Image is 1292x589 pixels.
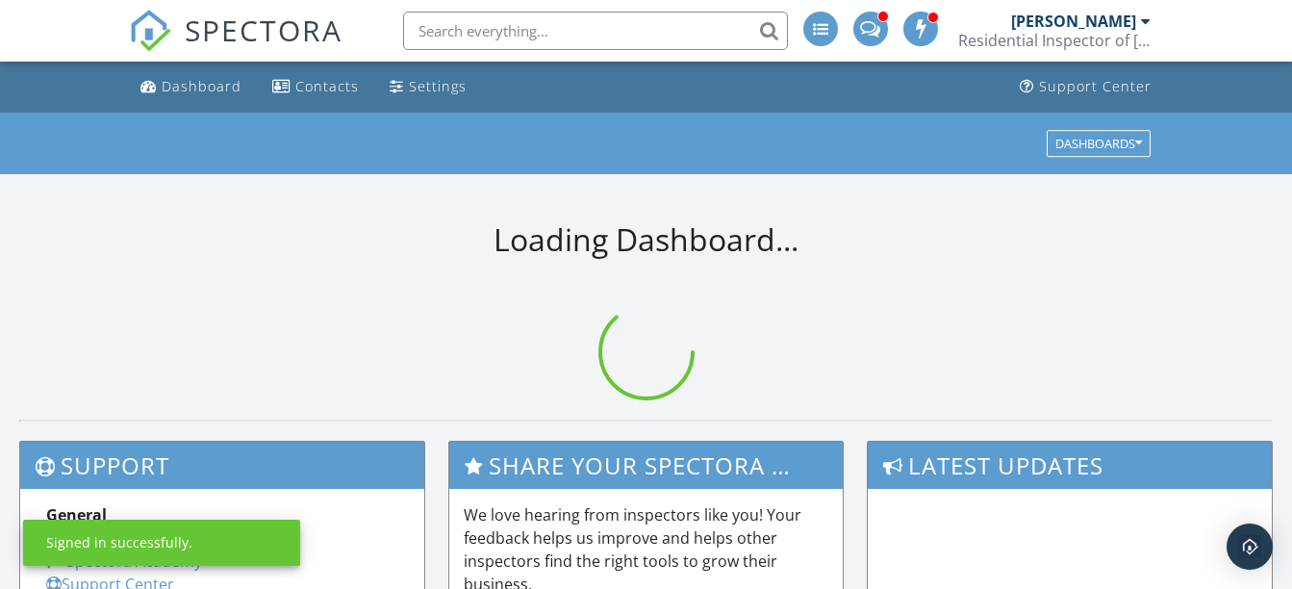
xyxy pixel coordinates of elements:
[46,504,107,525] strong: General
[1011,12,1136,31] div: [PERSON_NAME]
[958,31,1151,50] div: Residential Inspector of America (Jacksonville)
[1047,130,1151,157] button: Dashboards
[409,77,467,95] div: Settings
[295,77,359,95] div: Contacts
[449,442,842,489] h3: Share Your Spectora Experience
[1039,77,1152,95] div: Support Center
[46,533,192,552] div: Signed in successfully.
[133,69,249,105] a: Dashboard
[162,77,241,95] div: Dashboard
[20,442,424,489] h3: Support
[129,26,342,66] a: SPECTORA
[1012,69,1159,105] a: Support Center
[265,69,367,105] a: Contacts
[382,69,474,105] a: Settings
[185,10,342,50] span: SPECTORA
[403,12,788,50] input: Search everything...
[1227,524,1273,570] div: Open Intercom Messenger
[129,10,171,52] img: The Best Home Inspection Software - Spectora
[868,442,1272,489] h3: Latest Updates
[1055,137,1142,150] div: Dashboards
